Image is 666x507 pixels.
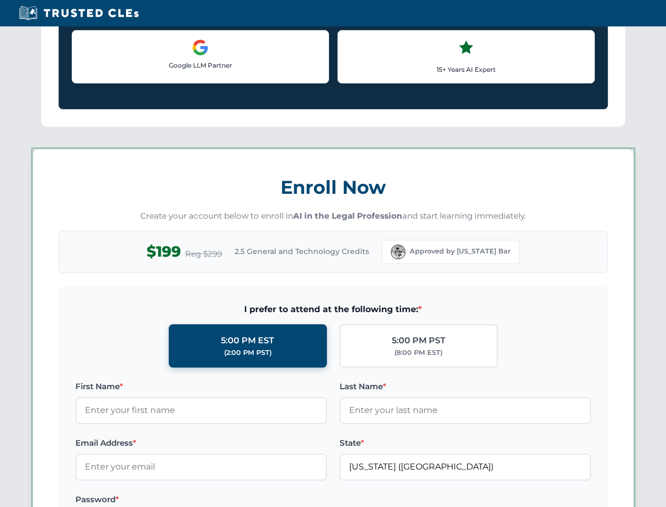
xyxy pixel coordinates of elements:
img: Florida Bar [391,245,406,259]
div: (8:00 PM EST) [394,348,442,358]
img: Trusted CLEs [16,5,142,21]
input: Florida (FL) [340,454,591,480]
p: Google LLM Partner [81,60,320,70]
span: Reg $299 [185,248,222,260]
label: First Name [75,380,327,393]
label: Last Name [340,380,591,393]
span: 2.5 General and Technology Credits [235,246,369,257]
p: 15+ Years AI Expert [346,64,586,74]
div: (2:00 PM PST) [224,348,272,358]
div: 5:00 PM EST [221,334,274,348]
div: 5:00 PM PST [392,334,446,348]
input: Enter your last name [340,397,591,424]
span: $199 [147,240,181,264]
span: Approved by [US_STATE] Bar [410,246,510,257]
input: Enter your email [75,454,327,480]
p: Create your account below to enroll in and start learning immediately. [59,210,608,222]
img: Google [192,39,209,56]
span: I prefer to attend at the following time: [75,303,591,316]
input: Enter your first name [75,397,327,424]
label: Password [75,493,327,506]
strong: AI in the Legal Profession [293,211,402,221]
label: State [340,437,591,449]
h3: Enroll Now [59,171,608,204]
label: Email Address [75,437,327,449]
